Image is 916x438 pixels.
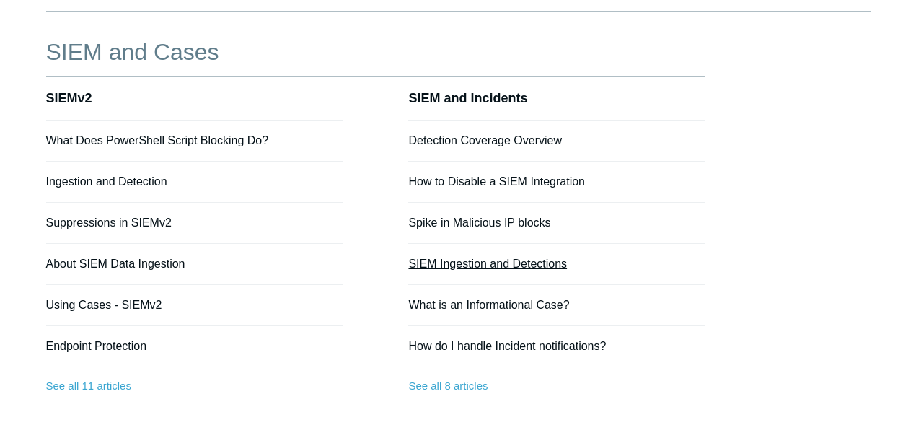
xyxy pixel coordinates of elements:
[46,216,172,229] a: Suppressions in SIEMv2
[46,91,92,105] a: SIEMv2
[46,258,185,270] a: About SIEM Data Ingestion
[408,258,567,270] a: SIEM Ingestion and Detections
[46,340,147,352] a: Endpoint Protection
[408,299,569,311] a: What is an Informational Case?
[46,367,343,406] a: See all 11 articles
[408,175,585,188] a: How to Disable a SIEM Integration
[408,216,550,229] a: Spike in Malicious IP blocks
[46,134,269,146] a: What Does PowerShell Script Blocking Do?
[408,367,705,406] a: See all 8 articles
[46,35,705,69] h1: SIEM and Cases
[408,134,562,146] a: Detection Coverage Overview
[408,340,606,352] a: How do I handle Incident notifications?
[46,175,167,188] a: Ingestion and Detection
[46,299,162,311] a: Using Cases - SIEMv2
[408,91,527,105] a: SIEM and Incidents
